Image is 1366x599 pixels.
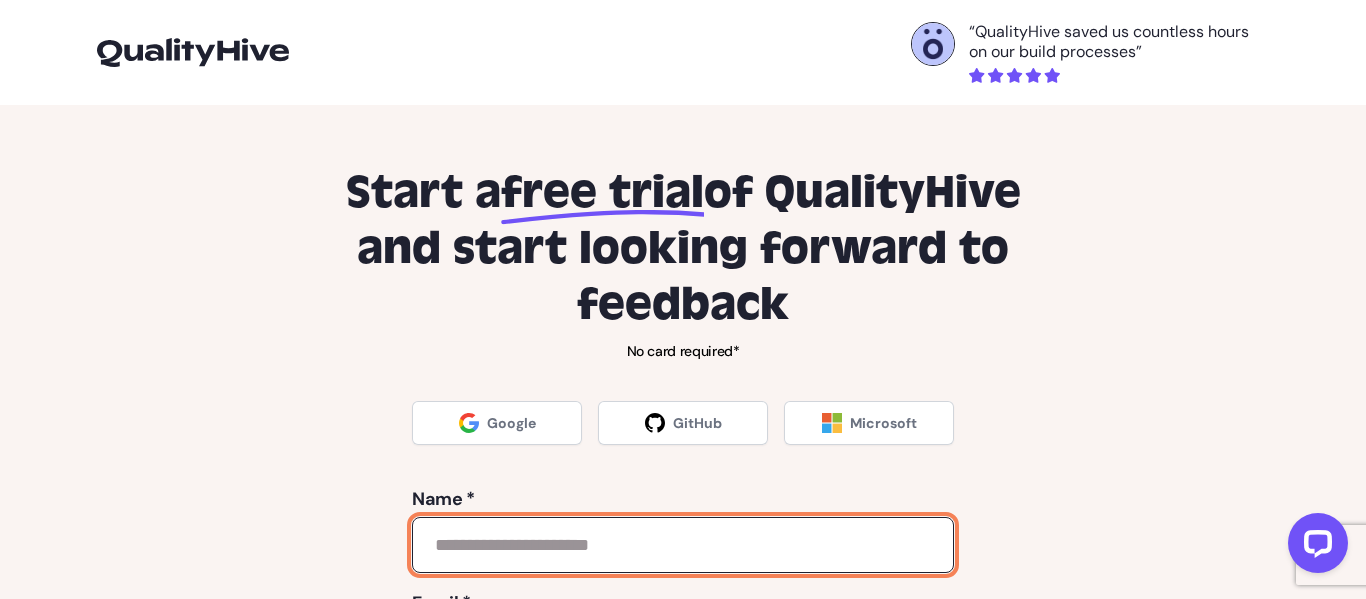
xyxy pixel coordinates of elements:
[784,401,954,445] a: Microsoft
[487,413,536,433] span: Google
[1272,505,1356,589] iframe: LiveChat chat widget
[912,23,954,65] img: Otelli Design
[315,341,1051,361] p: No card required*
[346,165,501,221] span: Start a
[97,38,289,66] img: logo-icon
[412,485,954,513] label: Name *
[850,413,917,433] span: Microsoft
[357,165,1021,333] span: of QualityHive and start looking forward to feedback
[412,401,582,445] a: Google
[501,165,704,221] span: free trial
[969,22,1269,62] p: “QualityHive saved us countless hours on our build processes”
[673,413,722,433] span: GitHub
[598,401,768,445] a: GitHub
